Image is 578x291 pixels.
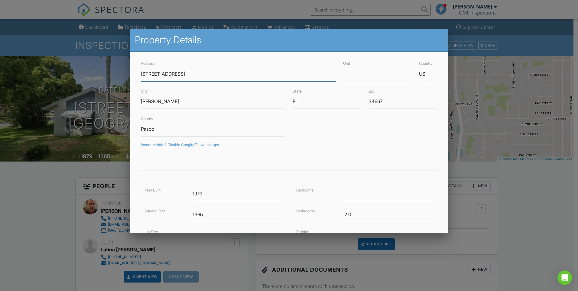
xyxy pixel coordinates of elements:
[141,89,148,93] label: City
[419,61,433,66] label: Country
[144,230,158,234] label: Lot Size
[141,142,437,147] div: Incorrect data? Disable Google/Zillow lookups.
[141,61,154,66] label: Address
[296,209,315,213] label: Bathrooms
[144,209,165,213] label: Square Feet
[141,116,153,121] label: County
[293,89,302,93] label: State
[135,34,443,46] h2: Property Details
[369,89,374,93] label: Zip
[557,270,572,285] div: Open Intercom Messenger
[144,188,161,192] label: Year Built
[343,61,350,66] label: Unit
[296,188,313,192] label: Bedrooms
[296,230,309,234] label: Parking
